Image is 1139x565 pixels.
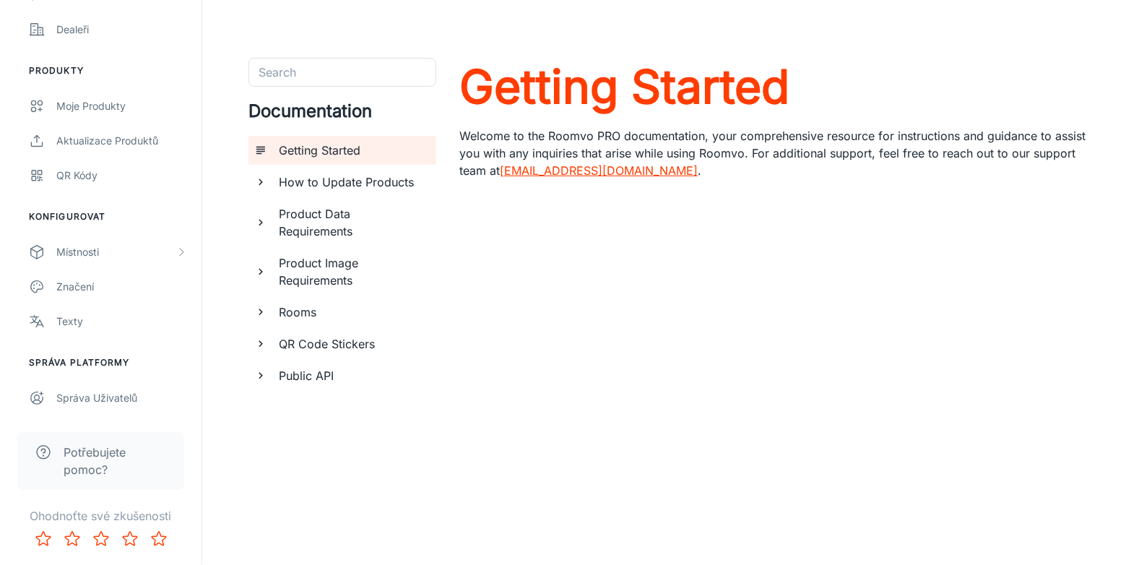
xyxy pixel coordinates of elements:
[56,314,187,329] div: Texty
[56,244,176,260] div: Místnosti
[500,163,698,178] a: [EMAIL_ADDRESS][DOMAIN_NAME]
[279,142,425,159] h6: Getting Started
[56,168,187,184] div: QR kódy
[56,22,187,38] div: Dealeři
[144,525,173,553] button: Rate 5 star
[279,254,425,289] h6: Product Image Requirements
[428,72,431,74] button: Open
[56,279,187,295] div: Značení
[56,133,187,149] div: Aktualizace produktů
[56,98,187,114] div: Moje produkty
[459,127,1093,179] p: Welcome to the Roomvo PRO documentation, your comprehensive resource for instructions and guidanc...
[58,525,87,553] button: Rate 2 star
[56,390,187,406] div: Správa uživatelů
[279,205,425,240] h6: Product Data Requirements
[279,335,425,353] h6: QR Code Stickers
[459,58,1093,116] a: Getting Started
[279,367,425,384] h6: Public API
[12,507,190,525] p: Ohodnoťte své zkušenosti
[87,525,116,553] button: Rate 3 star
[459,185,1093,541] iframe: youTube-mLz4ynnVEm4
[248,136,436,390] ul: documentation page list
[64,444,167,478] span: Potřebujete pomoc?
[116,525,144,553] button: Rate 4 star
[248,98,436,124] h4: Documentation
[29,525,58,553] button: Rate 1 star
[279,173,425,191] h6: How to Update Products
[279,303,425,321] h6: Rooms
